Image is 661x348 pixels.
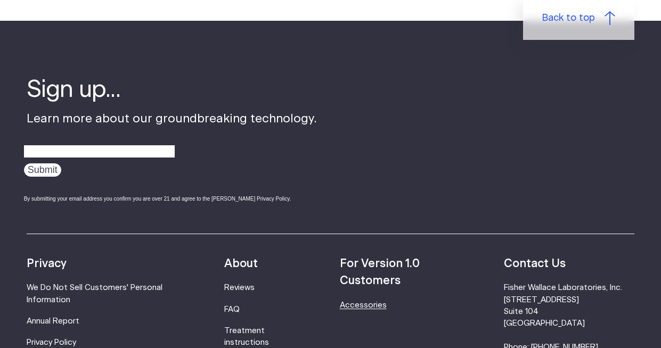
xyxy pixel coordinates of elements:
a: Accessories [340,301,387,309]
a: Reviews [224,284,255,292]
a: FAQ [224,305,240,313]
strong: Contact Us [504,258,566,269]
div: By submitting your email address you confirm you are over 21 and agree to the [PERSON_NAME] Priva... [24,195,317,203]
div: Learn more about our groundbreaking technology. [27,74,317,212]
a: Annual Report [27,317,79,325]
strong: About [224,258,258,269]
a: Privacy Policy [27,338,76,346]
input: Submit [24,163,61,177]
h4: Sign up... [27,74,317,106]
span: Back to top [542,11,595,26]
a: We Do Not Sell Customers' Personal Information [27,284,162,303]
a: Treatment instructions [224,327,269,346]
strong: For Version 1.0 Customers [340,258,420,286]
strong: Privacy [27,258,67,269]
